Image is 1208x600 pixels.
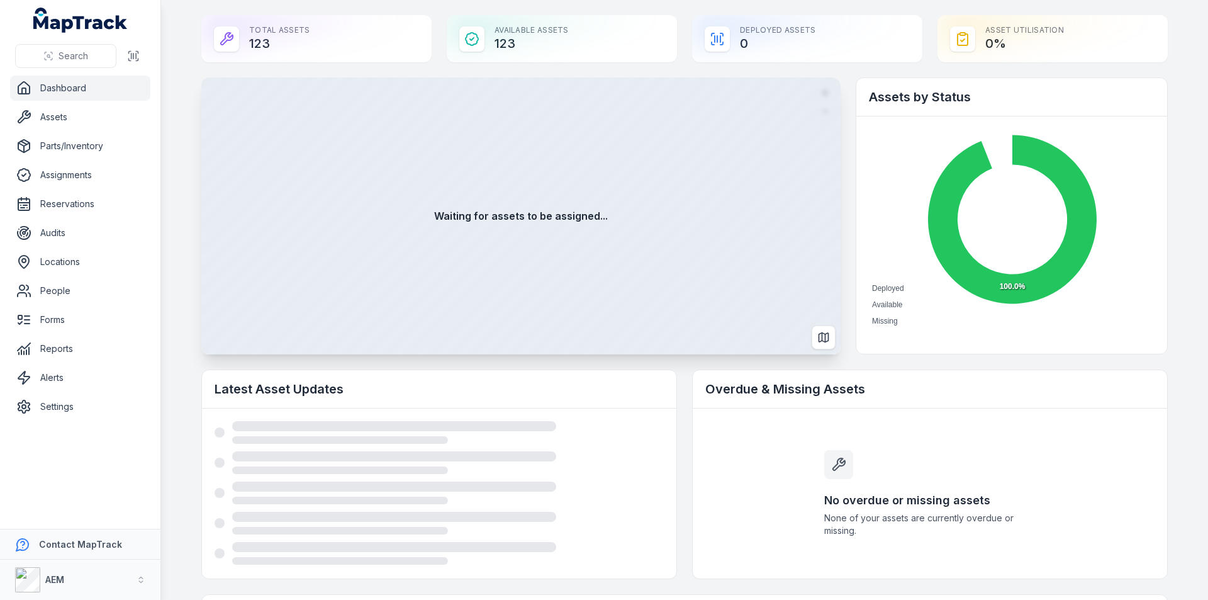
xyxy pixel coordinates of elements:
[59,50,88,62] span: Search
[872,300,902,309] span: Available
[10,336,150,361] a: Reports
[812,325,836,349] button: Switch to Map View
[215,380,664,398] h2: Latest Asset Updates
[10,133,150,159] a: Parts/Inventory
[824,492,1036,509] h3: No overdue or missing assets
[10,105,150,130] a: Assets
[10,220,150,246] a: Audits
[872,317,898,325] span: Missing
[10,307,150,332] a: Forms
[10,394,150,419] a: Settings
[45,574,64,585] strong: AEM
[869,88,1155,106] h2: Assets by Status
[705,380,1155,398] h2: Overdue & Missing Assets
[39,539,122,550] strong: Contact MapTrack
[434,208,608,224] strong: Waiting for assets to be assigned...
[824,512,1036,537] span: None of your assets are currently overdue or missing.
[10,278,150,303] a: People
[10,191,150,217] a: Reservations
[872,284,904,293] span: Deployed
[33,8,128,33] a: MapTrack
[10,76,150,101] a: Dashboard
[10,365,150,390] a: Alerts
[10,162,150,188] a: Assignments
[10,249,150,275] a: Locations
[15,44,116,68] button: Search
